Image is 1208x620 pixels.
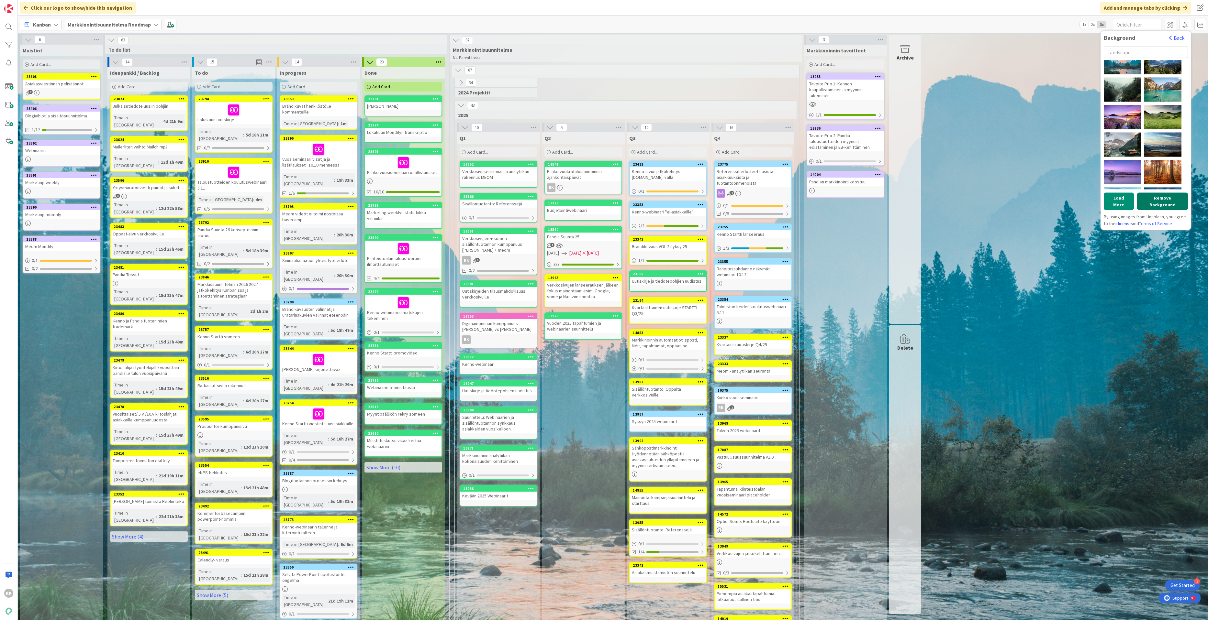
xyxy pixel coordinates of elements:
div: 19375 [715,387,791,393]
div: 23406Blogiaihiot ja sisältösuunnitelma [23,106,100,120]
div: 2/3 [630,222,706,230]
div: 23483Oppaat-sivu verkkosivuille [111,224,187,238]
div: 23352 [111,491,187,497]
span: 43 [467,102,478,109]
div: 23553 [283,97,357,101]
span: Add Card... [30,61,51,67]
div: 23755 [715,224,791,230]
div: 17887 [715,447,791,453]
div: 23788Marketing weeklyn statistiikka valmiiksi [365,202,442,223]
div: 23391Marketing weekly [23,172,100,187]
div: 23337Kvartaalin uutiskirje Q4/25 [715,334,791,349]
div: Open Get Started checklist, remaining modules: 3 [1165,580,1200,591]
div: 23166 [460,194,537,200]
div: 23390 [23,204,100,210]
div: 23165 [630,271,706,277]
div: 23333 [715,361,791,367]
div: 23690Kiinteistöalan talousfoorumi ilmoittautumiset [365,235,442,268]
div: 23775Referenssitiedotteet uusista asiakkuuksista ja tuotantoonmenoista [715,161,791,187]
div: 23342Asiakasmuistamisten suunnittelu [630,562,706,577]
span: Q3 [629,135,635,141]
div: 23474Kenno-webinaarin matskujen tekeminen [365,289,442,322]
a: license [1118,220,1132,226]
div: 0/1 [280,550,357,558]
span: 1/12 [32,126,40,133]
span: 63 [117,36,129,44]
div: 14572 [715,511,791,517]
span: Q4 [714,135,720,141]
div: 14855 [630,487,706,493]
div: 23412 [630,161,706,167]
div: Lokakuun Monthlyn transkriptio [365,128,442,136]
div: 14572Optio: Some: Hootsuite käyttöön [715,511,791,526]
div: 15531 [715,583,791,589]
div: 18652Verkkosivuseurannan ja analytiikan rakennus MEOM [460,161,537,181]
div: 23716 [365,377,442,383]
div: 23624 [111,137,187,143]
span: 6 [34,36,45,44]
div: 23757Kenno Startti someen [196,327,272,341]
span: To do [195,70,208,76]
span: 87 [462,36,473,44]
div: 14004Pandian markkinointi koostuu: [807,172,884,186]
div: 23352[PERSON_NAME] toimisto Reelin teko [111,491,187,506]
div: 13968 [715,420,791,426]
div: 23773 [280,517,357,523]
div: 0/1 [280,285,357,293]
div: RK [545,183,621,192]
span: Add Card... [722,149,743,155]
div: 23166Sisällöntuotanto: Referenssejä [460,194,537,208]
div: 3 [1194,578,1200,584]
span: Add Card... [287,84,308,90]
div: 23890Vuosiseminaari visut ja ja lisätilaukset!! 10.10 mennessä [280,136,357,169]
div: Asiakasviestinnän pelisäännöt [23,80,100,88]
div: 13971 [460,445,537,451]
div: 23553 [280,96,357,102]
div: 23788 [365,202,442,208]
div: 23690 [365,235,442,241]
span: 34 [465,79,476,87]
div: Time in [GEOGRAPHIC_DATA] [113,114,161,128]
div: 0/1 [460,471,537,479]
div: 23774 [368,123,442,127]
div: 23608Asiakasviestinnän pelisäännöt [23,74,100,88]
div: 23518 [365,404,442,410]
div: 0/1 [365,363,442,371]
div: 23479Kiitoslahjat työntekijälle vuosittain pandialle tulon vuosipäivänä [111,357,187,377]
div: 23516 [196,375,272,381]
div: 23481Pandia Tossut [111,265,187,279]
span: Kanban [33,21,51,28]
div: 23608 [23,74,100,80]
span: Muistiot [23,47,42,54]
div: 23794Lokakuun uutiskirje [196,96,272,124]
span: Add Card... [814,61,835,67]
div: 13965Tapahtuma: kiinteistöalan vuosiseminaari placeholder [715,479,791,499]
span: Markkinointisuunnitelma [453,47,794,53]
div: 13935 [810,74,884,79]
div: 23910Taloustuotteiden koulutuswebinaari 5.11 [196,158,272,192]
div: 23773Kenno-webinaarin tallenne ja litterointi talteen [280,517,357,537]
div: 15530Pandia Suunta 25 [545,227,621,241]
div: 23483 [111,224,187,230]
div: 23756Kenno Startti promovideo [365,343,442,357]
span: 14 [291,58,302,66]
div: 23595 [196,416,272,422]
div: 0/1 [630,364,706,373]
a: Show More (5) [195,590,273,600]
div: 23823 [111,96,187,102]
div: 0/1 [630,356,706,364]
span: 87 [464,66,475,74]
div: 23480 [111,311,187,317]
div: 23554 [196,462,272,468]
div: 19372 [460,354,537,360]
b: Markkinointisuunnitelma Roadmap [68,21,151,28]
div: 23791[PERSON_NAME] [365,96,442,110]
div: 13994 [460,407,537,413]
div: 0/1 [630,540,706,548]
div: 23164 [630,298,706,303]
div: 14855Mainonta: kampanjasuunnittelu ja starttaus [630,487,706,507]
div: 23608 [26,74,100,79]
div: 23691 [365,149,442,155]
div: Background [1104,34,1166,41]
div: 13956Kevään 2025 Webinaarit [460,486,537,500]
